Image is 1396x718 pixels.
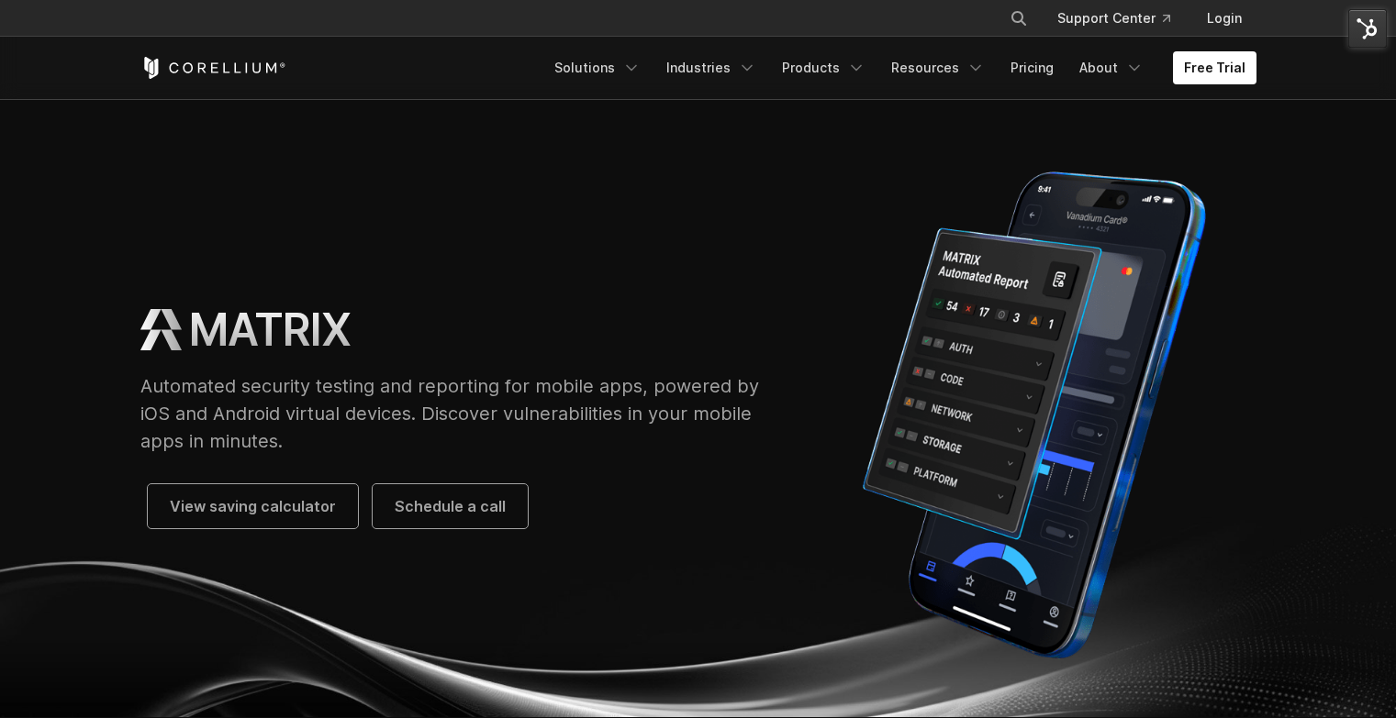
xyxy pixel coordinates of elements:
[373,484,528,528] a: Schedule a call
[1173,51,1256,84] a: Free Trial
[1348,9,1387,48] img: HubSpot Tools Menu Toggle
[543,51,652,84] a: Solutions
[1000,51,1065,84] a: Pricing
[1192,2,1256,35] a: Login
[988,2,1256,35] div: Navigation Menu
[170,495,336,517] span: View saving calculator
[543,51,1256,84] div: Navigation Menu
[140,57,286,79] a: Corellium Home
[655,51,767,84] a: Industries
[140,372,776,455] p: Automated security testing and reporting for mobile apps, powered by iOS and Android virtual devi...
[771,51,877,84] a: Products
[189,303,351,358] h1: MATRIX
[1043,2,1185,35] a: Support Center
[1068,51,1155,84] a: About
[880,51,996,84] a: Resources
[140,309,182,350] img: MATRIX Logo
[395,495,506,517] span: Schedule a call
[1002,2,1035,35] button: Search
[812,158,1256,672] img: Corellium MATRIX automated report on iPhone showing app vulnerability test results across securit...
[148,484,358,528] a: View saving calculator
